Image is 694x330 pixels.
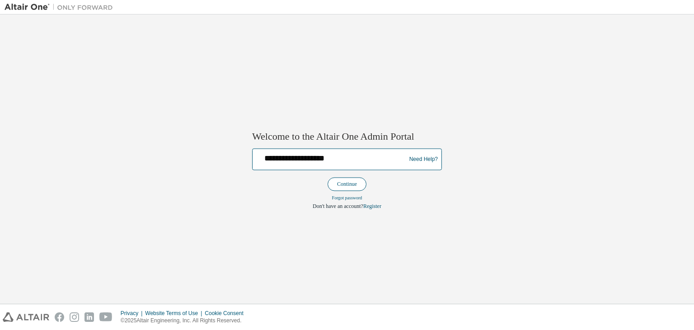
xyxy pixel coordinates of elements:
[328,178,366,191] button: Continue
[121,317,249,325] p: © 2025 Altair Engineering, Inc. All Rights Reserved.
[55,312,64,322] img: facebook.svg
[145,310,205,317] div: Website Terms of Use
[363,203,381,210] a: Register
[84,312,94,322] img: linkedin.svg
[99,312,113,322] img: youtube.svg
[252,130,442,143] h2: Welcome to the Altair One Admin Portal
[5,3,117,12] img: Altair One
[313,203,363,210] span: Don't have an account?
[121,310,145,317] div: Privacy
[332,196,362,201] a: Forgot password
[70,312,79,322] img: instagram.svg
[205,310,249,317] div: Cookie Consent
[3,312,49,322] img: altair_logo.svg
